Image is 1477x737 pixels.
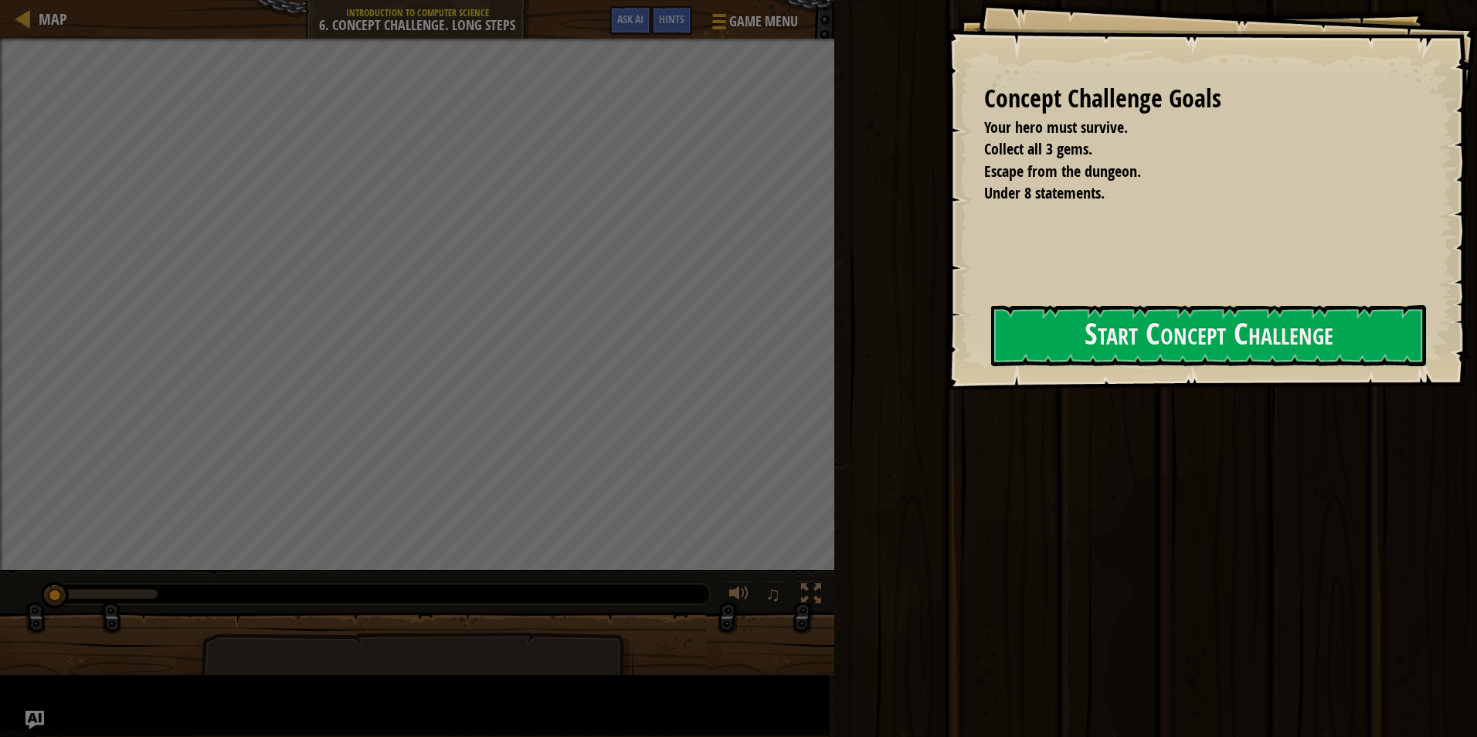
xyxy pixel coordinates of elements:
span: Under 8 statements. [984,182,1105,203]
button: Adjust volume [724,580,755,612]
li: Under 8 statements. [965,182,1419,205]
span: Ask AI [617,12,643,26]
button: Start Concept Challenge [991,305,1426,366]
span: Hints [659,12,684,26]
li: Collect all 3 gems. [965,138,1419,161]
li: Escape from the dungeon. [965,161,1419,183]
div: Concept Challenge Goals [984,81,1423,117]
button: Toggle fullscreen [796,580,827,612]
span: Escape from the dungeon. [984,161,1141,182]
span: Game Menu [729,12,798,32]
button: Game Menu [700,6,807,42]
button: ♫ [762,580,789,612]
button: Ask AI [609,6,651,35]
button: Ask AI [25,711,44,729]
span: Your hero must survive. [984,117,1128,138]
a: Map [31,8,67,29]
span: Map [39,8,67,29]
span: Collect all 3 gems. [984,138,1092,159]
li: Your hero must survive. [965,117,1419,139]
span: ♫ [766,582,781,606]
